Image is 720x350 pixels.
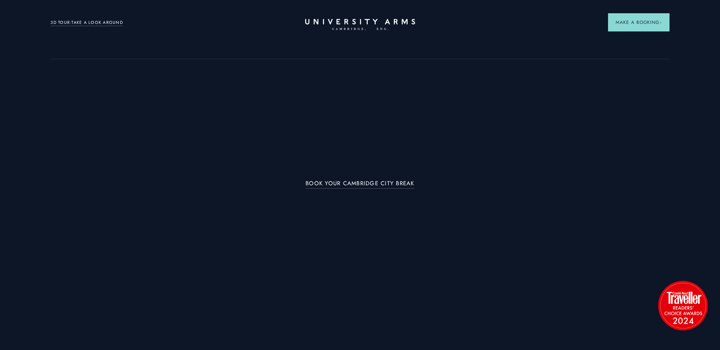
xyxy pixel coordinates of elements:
[659,21,662,24] img: Arrow icon
[50,19,123,26] a: 3D TOUR:TAKE A LOOK AROUND
[306,180,414,189] a: BOOK YOUR CAMBRIDGE CITY BREAK
[654,277,711,334] img: image-2524eff8f0c5d55edbf694693304c4387916dea5-1501x1501-png
[616,19,662,26] span: Make a Booking
[305,19,415,31] a: Home
[608,13,670,31] button: Make a BookingArrow icon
